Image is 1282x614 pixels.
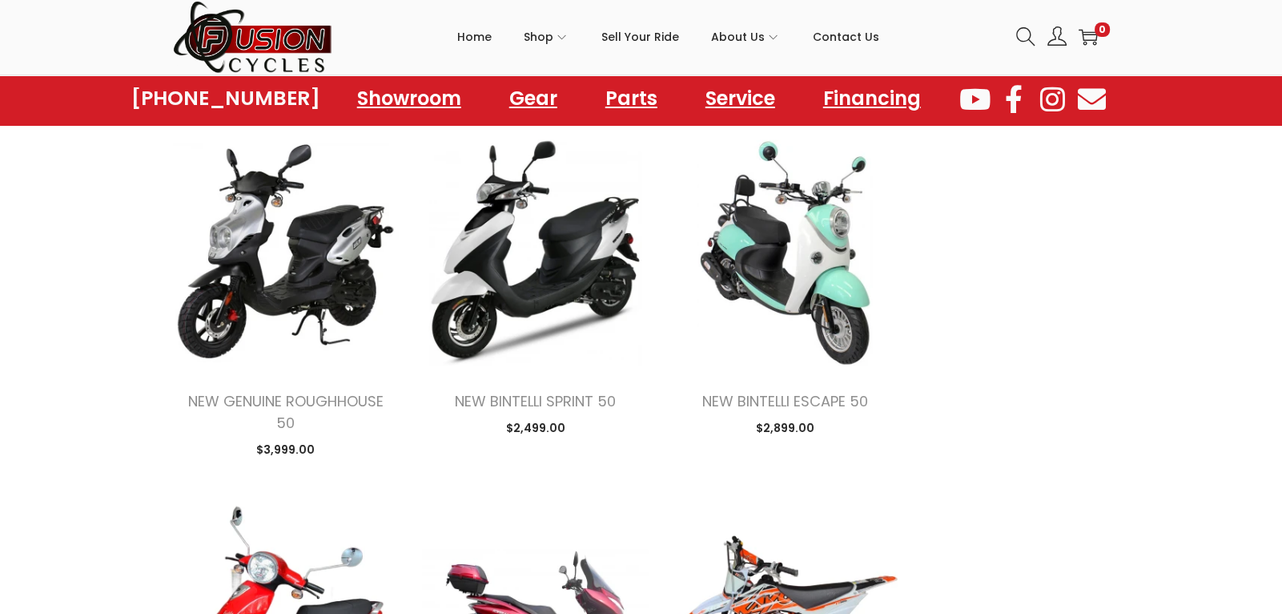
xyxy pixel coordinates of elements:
[813,17,879,57] span: Contact Us
[689,80,791,117] a: Service
[711,17,765,57] span: About Us
[457,17,492,57] span: Home
[256,441,315,457] span: 3,999.00
[1079,27,1098,46] a: 0
[807,80,937,117] a: Financing
[756,419,763,435] span: $
[455,390,616,410] a: NEW BINTELLI SPRINT 50
[589,80,673,117] a: Parts
[457,1,492,73] a: Home
[256,441,263,457] span: $
[341,80,477,117] a: Showroom
[524,1,569,73] a: Shop
[601,1,679,73] a: Sell Your Ride
[524,17,553,57] span: Shop
[756,419,814,435] span: 2,899.00
[187,390,383,432] a: NEW GENUINE ROUGHHOUSE 50
[601,17,679,57] span: Sell Your Ride
[505,419,565,435] span: 2,499.00
[505,419,512,435] span: $
[813,1,879,73] a: Contact Us
[702,390,868,410] a: NEW BINTELLI ESCAPE 50
[711,1,781,73] a: About Us
[131,87,320,110] a: [PHONE_NUMBER]
[493,80,573,117] a: Gear
[341,80,937,117] nav: Menu
[333,1,1004,73] nav: Primary navigation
